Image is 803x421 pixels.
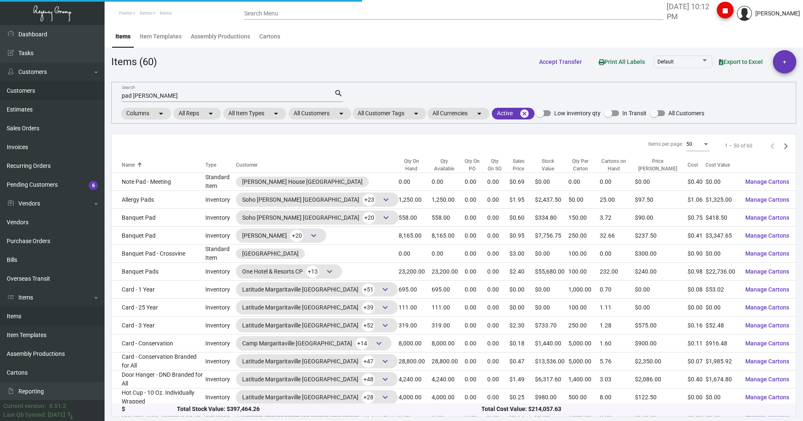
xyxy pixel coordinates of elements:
[745,250,789,257] span: Manage Cartons
[205,161,216,169] div: Type
[205,317,236,335] td: Inventory
[568,157,592,172] div: Qty Per Carton
[745,214,789,221] span: Manage Cartons
[568,191,600,209] td: 50.00
[487,173,510,191] td: 0.00
[362,302,375,314] span: +39
[271,109,281,119] mat-icon: arrow_drop_down
[205,209,236,227] td: Inventory
[706,209,739,227] td: $418.50
[242,283,391,296] div: Latitude Margaritaville [GEOGRAPHIC_DATA]
[509,388,535,406] td: $0.25
[242,373,391,385] div: Latitude Margaritaville [GEOGRAPHIC_DATA]
[363,194,376,206] span: +23
[745,376,789,383] span: Manage Cartons
[465,263,487,281] td: 0.00
[362,355,375,368] span: +47
[115,32,130,41] div: Items
[380,320,390,330] span: keyboard_arrow_down
[667,2,711,22] label: [DATE] 10:12 PM
[668,108,704,118] span: All Customers
[374,338,384,348] span: keyboard_arrow_down
[568,299,600,317] td: 100.00
[432,370,465,388] td: 4,240.00
[465,227,487,245] td: 0.00
[745,196,789,203] span: Manage Cartons
[399,370,431,388] td: 4,240.00
[465,317,487,335] td: 0.00
[380,284,390,294] span: keyboard_arrow_down
[325,266,335,276] span: keyboard_arrow_down
[465,335,487,353] td: 0.00
[487,245,510,263] td: 0.00
[509,370,535,388] td: $1.49
[465,209,487,227] td: 0.00
[399,281,431,299] td: 695.00
[535,209,568,227] td: $334.80
[191,32,250,41] div: Assembly Productions
[688,209,706,227] td: $0.75
[535,317,568,335] td: $733.70
[568,209,600,227] td: 150.00
[427,108,489,119] mat-chip: All Currencies
[509,281,535,299] td: $0.00
[205,227,236,245] td: Inventory
[156,109,166,119] mat-icon: arrow_drop_down
[745,232,789,239] span: Manage Cartons
[242,249,299,258] div: [GEOGRAPHIC_DATA]
[706,161,730,169] div: Cost Value
[600,299,635,317] td: 1.11
[592,54,652,70] button: Print All Labels
[112,227,205,245] td: Banquet Pad
[487,388,510,406] td: 0.00
[309,231,319,241] span: keyboard_arrow_down
[535,245,568,263] td: $0.00
[745,286,789,293] span: Manage Cartons
[509,191,535,209] td: $1.95
[706,161,739,169] div: Cost Value
[745,358,789,365] span: Manage Cartons
[487,299,510,317] td: 0.00
[306,266,319,278] span: +13
[432,281,465,299] td: 695.00
[725,142,752,150] div: 1 – 50 of 60
[112,353,205,370] td: Card - Conservation Branded for All
[688,161,706,169] div: Cost
[289,108,351,119] mat-chip: All Customers
[487,370,510,388] td: 0.00
[712,54,770,69] button: Export to Excel
[509,317,535,335] td: $2.30
[362,320,375,332] span: +52
[745,340,789,347] span: Manage Cartons
[600,281,635,299] td: 0.70
[432,227,465,245] td: 8,165.00
[242,355,391,368] div: Latitude Margaritaville [GEOGRAPHIC_DATA]
[509,157,535,172] div: Sales Price
[745,304,789,311] span: Manage Cartons
[706,263,739,281] td: $22,736.00
[600,209,635,227] td: 3.72
[242,178,363,186] div: [PERSON_NAME] House [GEOGRAPHIC_DATA]
[688,281,706,299] td: $0.08
[432,299,465,317] td: 111.00
[568,245,600,263] td: 100.00
[381,195,391,205] span: keyboard_arrow_down
[112,191,205,209] td: Allergy Pads
[355,337,368,350] span: +14
[160,10,172,16] span: Items
[399,173,431,191] td: 0.00
[122,161,205,169] div: Name
[465,353,487,370] td: 0.00
[432,209,465,227] td: 558.00
[535,388,568,406] td: $980.00
[242,229,320,242] div: [PERSON_NAME]
[535,157,561,172] div: Stock Value
[432,317,465,335] td: 319.00
[259,32,280,41] div: Cartons
[688,388,706,406] td: $0.00
[380,356,390,366] span: keyboard_arrow_down
[745,394,789,401] span: Manage Cartons
[568,173,600,191] td: 0.00
[465,370,487,388] td: 0.00
[509,335,535,353] td: $0.18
